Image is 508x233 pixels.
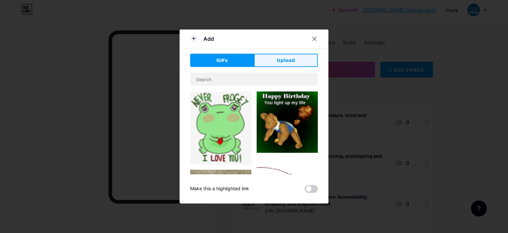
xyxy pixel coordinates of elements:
[216,57,228,64] span: GIFs
[257,158,318,233] img: Gihpy
[257,91,318,153] img: Gihpy
[190,73,317,86] input: Search
[254,54,318,67] button: Upload
[190,185,249,193] div: Make this a highlighted link
[277,57,295,64] span: Upload
[190,54,254,67] button: GIFs
[190,91,251,164] img: Gihpy
[203,35,214,43] div: Add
